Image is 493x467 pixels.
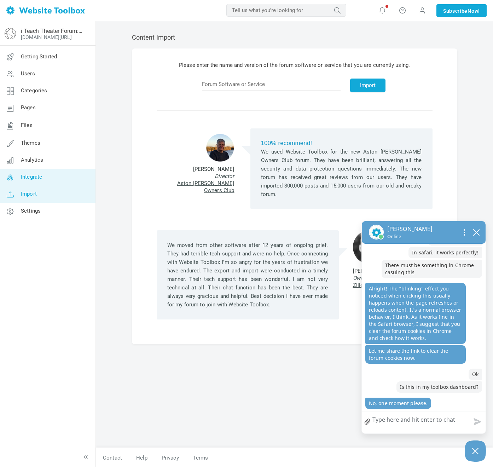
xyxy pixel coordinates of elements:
[155,452,186,464] a: Privacy
[362,244,486,415] div: chat
[5,28,16,39] img: globe-icon.png
[167,241,328,309] p: We moved from other software after 12 years of ongoing grief. They had terrible tech support and ...
[382,260,482,278] p: There must be something in Chrome casuing this
[387,225,433,233] p: [PERSON_NAME]
[365,345,466,364] p: Let me share the link to clear the forum cookies now.
[21,140,40,146] span: Themes
[369,225,384,240] img: Nikhitha's profile picture
[21,53,57,60] span: Getting Started
[129,452,155,464] a: Help
[458,226,471,238] button: Open chat options menu
[21,34,72,40] a: [DOMAIN_NAME][URL]
[353,282,396,288] a: Ziller Electric, Inc.
[202,77,341,91] input: Forum Software or Service
[365,283,466,344] p: Alright! The “blinking” effect you noticed when clicking this usually happens when the page refre...
[353,267,394,275] span: [PERSON_NAME]
[396,381,482,393] p: Is this in my toolbox dashboard?
[468,414,486,430] button: Send message
[362,414,373,430] a: file upload
[465,440,486,462] button: Close Chatbox
[21,191,37,197] span: Import
[353,275,368,281] i: Owner
[361,221,486,434] div: olark chatbox
[387,233,433,240] p: Online
[21,104,36,111] span: Pages
[21,28,82,34] a: i Teach Theater Forum: Connect & Collaborate
[21,70,35,77] span: Users
[469,369,482,380] p: Ok
[132,34,457,41] h2: Content Import
[261,139,422,148] h6: 100% recommend!
[215,173,234,179] i: Director
[146,61,443,69] p: Please enter the name and version of the forum software or service that you are currently using.
[96,452,129,464] a: Contact
[468,7,480,15] span: Now!
[21,174,42,180] span: Integrate
[21,208,41,214] span: Settings
[226,4,346,17] input: Tell us what you're looking for
[177,180,234,194] a: Aston [PERSON_NAME] Owners Club
[21,157,43,163] span: Analytics
[350,79,385,92] button: Import
[436,4,487,17] a: SubscribeNow!
[193,166,234,173] span: [PERSON_NAME]
[21,122,33,128] span: Files
[186,452,208,464] a: Terms
[471,227,482,237] button: close chatbox
[365,398,431,409] p: No, one moment please.
[261,148,422,198] p: We used Website Toolbox for the new Aston [PERSON_NAME] Owners Club forum. They have been brillia...
[21,87,47,94] span: Categories
[408,247,482,258] p: In Safari, it works perfectly!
